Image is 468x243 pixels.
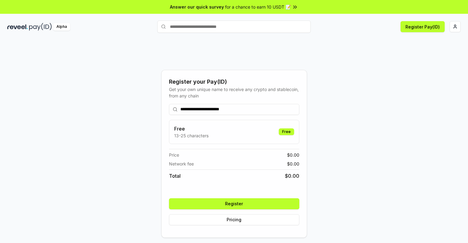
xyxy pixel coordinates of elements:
[29,23,52,31] img: pay_id
[401,21,445,32] button: Register Pay(ID)
[285,172,299,180] span: $ 0.00
[287,161,299,167] span: $ 0.00
[279,128,294,135] div: Free
[169,172,181,180] span: Total
[170,4,224,10] span: Answer our quick survey
[169,86,299,99] div: Get your own unique name to receive any crypto and stablecoin, from any chain
[169,214,299,225] button: Pricing
[7,23,28,31] img: reveel_dark
[225,4,291,10] span: for a chance to earn 10 USDT 📝
[169,152,179,158] span: Price
[287,152,299,158] span: $ 0.00
[174,132,209,139] p: 13-25 characters
[53,23,70,31] div: Alpha
[174,125,209,132] h3: Free
[169,78,299,86] div: Register your Pay(ID)
[169,161,194,167] span: Network fee
[169,198,299,209] button: Register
